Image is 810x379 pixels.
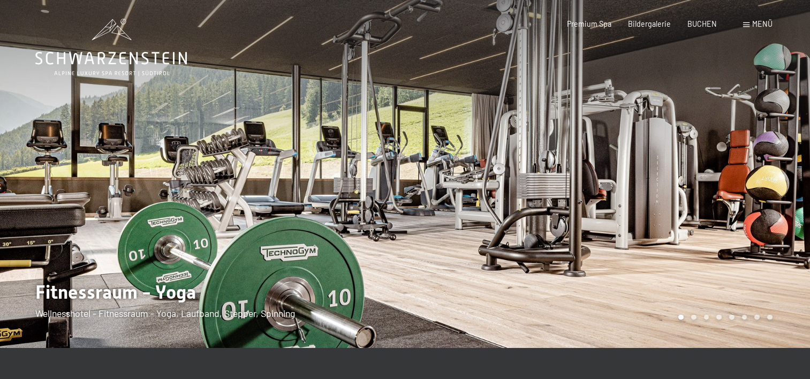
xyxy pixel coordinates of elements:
div: Carousel Page 4 [716,315,722,320]
div: Carousel Page 2 [691,315,697,320]
div: Carousel Pagination [675,315,772,320]
div: Carousel Page 3 [704,315,709,320]
div: Carousel Page 8 [767,315,773,320]
a: BUCHEN [687,19,717,28]
div: Carousel Page 7 [754,315,760,320]
a: Bildergalerie [628,19,671,28]
span: Menü [752,19,773,28]
div: Carousel Page 5 [729,315,735,320]
div: Carousel Page 1 (Current Slide) [678,315,684,320]
a: Premium Spa [567,19,611,28]
div: Carousel Page 6 [742,315,747,320]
